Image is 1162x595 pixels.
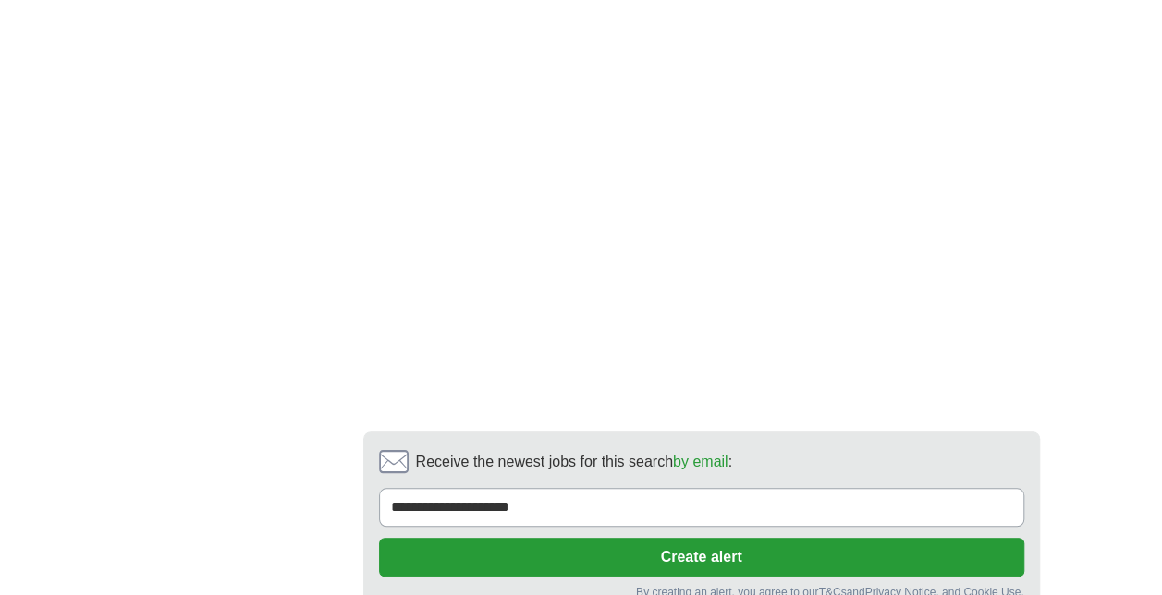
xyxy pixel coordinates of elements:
button: Create alert [379,538,1024,577]
a: by email [673,454,728,469]
span: Receive the newest jobs for this search : [416,451,732,473]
